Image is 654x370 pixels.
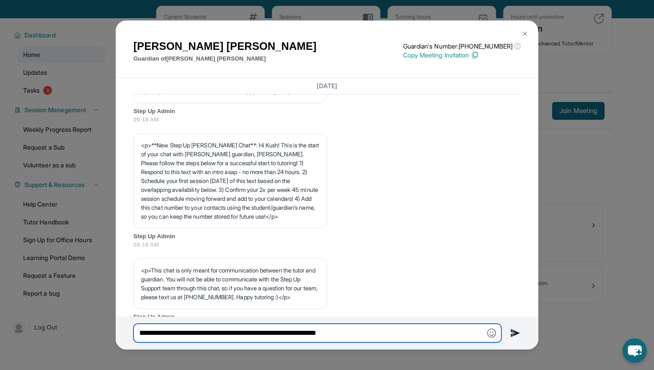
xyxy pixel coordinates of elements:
span: 09:19 AM [133,240,521,249]
p: Copy Meeting Invitation [403,51,521,60]
span: 09:19 AM [133,115,521,124]
h3: [DATE] [133,81,521,90]
span: Step Up Admin [133,232,521,241]
p: <p>**New Step Up [PERSON_NAME] Chat**: Hi Kush! This is the start of your chat with [PERSON_NAME]... [141,141,319,221]
button: chat-button [622,338,647,363]
img: Send icon [510,328,521,338]
img: Close Icon [521,30,529,37]
img: Emoji [487,329,496,337]
span: Step Up Admin [133,107,521,116]
span: ⓘ [514,42,521,51]
h1: [PERSON_NAME] [PERSON_NAME] [133,38,316,54]
p: Guardian of [PERSON_NAME] [PERSON_NAME] [133,54,316,63]
span: Step Up Admin [133,313,521,321]
p: <p>This chat is only meant for communication between the tutor and guardian. You will not be able... [141,266,319,301]
p: Guardian's Number: [PHONE_NUMBER] [403,42,521,51]
img: Copy Icon [471,51,479,59]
